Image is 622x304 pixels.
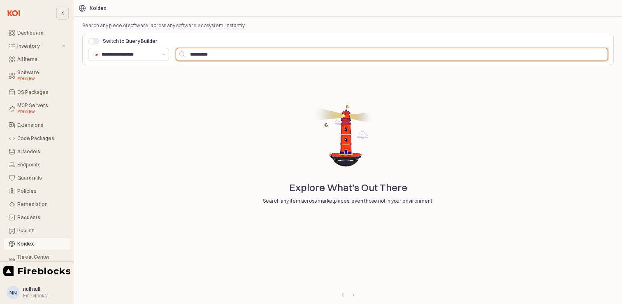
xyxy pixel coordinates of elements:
[4,212,70,223] button: Requests
[23,286,40,292] span: null null
[4,199,70,210] button: Remediation
[17,30,65,36] div: Dashboard
[17,162,65,168] div: Endpoints
[4,119,70,131] button: Extensions
[159,48,169,61] button: הצג הצעות
[17,228,65,234] div: Publish
[17,188,65,194] div: Policies
[4,225,70,236] button: Publish
[4,100,70,118] button: MCP Servers
[82,290,614,300] nav: Pagination
[17,43,60,49] div: Inventory
[17,201,65,207] div: Remediation
[17,175,65,181] div: Guardrails
[289,180,407,195] p: Explore What's Out There
[4,54,70,65] button: All Items
[4,40,70,52] button: Inventory
[23,292,47,299] div: Fireblocks
[4,159,70,171] button: Endpoints
[4,172,70,184] button: Guardrails
[7,286,20,299] button: nn
[17,103,65,115] div: MCP Servers
[17,241,65,247] div: Koidex
[17,70,65,82] div: Software
[82,22,360,29] p: Search any piece of software, across any software ecosystem, instantly.
[17,215,65,220] div: Requests
[17,108,65,115] div: Preview
[17,136,65,141] div: Code Packages
[4,238,70,250] button: Koidex
[4,251,70,269] button: Threat Center
[90,5,106,11] div: Koidex
[17,254,65,267] div: Threat Center
[17,260,65,267] div: 96 new threats
[17,56,65,62] div: All Items
[4,185,70,197] button: Policies
[4,133,70,144] button: Code Packages
[233,197,463,205] p: Search any item across marketplaces, even those not in your environment.
[4,67,70,85] button: Software
[17,122,65,128] div: Extensions
[17,149,65,154] div: AI Models
[4,87,70,98] button: OS Packages
[4,146,70,157] button: AI Models
[9,288,17,297] div: nn
[4,27,70,39] button: Dashboard
[103,38,158,44] span: Switch to Query Builder
[17,75,65,82] div: Preview
[17,89,65,95] div: OS Packages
